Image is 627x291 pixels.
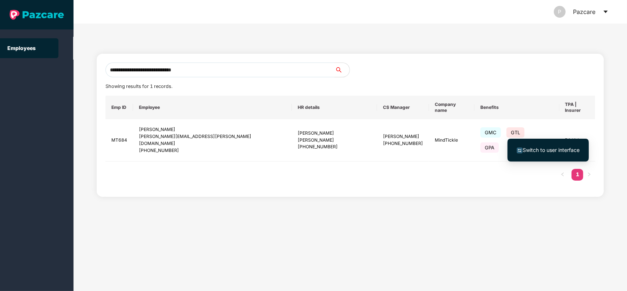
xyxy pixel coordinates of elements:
a: Employees [7,45,36,51]
li: Previous Page [557,169,569,181]
span: Showing results for 1 records. [105,84,172,89]
td: MindTickle [429,119,475,162]
img: svg+xml;base64,PHN2ZyB4bWxucz0iaHR0cDovL3d3dy53My5vcmcvMjAwMC9zdmciIHdpZHRoPSIxNiIgaGVpZ2h0PSIxNi... [517,148,523,153]
span: P [558,6,562,18]
div: [PHONE_NUMBER] [298,143,371,150]
div: [PHONE_NUMBER] [383,140,423,147]
span: caret-down [603,9,609,15]
th: Benefits [474,96,559,119]
span: GMC [480,127,501,138]
td: MT684 [105,119,133,162]
button: search [334,63,350,77]
span: GPA [480,142,499,153]
th: HR details [292,96,377,119]
th: Emp ID [105,96,133,119]
th: CS Manager [377,96,429,119]
th: TPA | Insurer [559,96,600,119]
div: [PHONE_NUMBER] [139,147,286,154]
span: GTL [506,127,524,138]
span: search [334,67,350,73]
span: left [560,172,565,177]
button: right [583,169,595,181]
a: 1 [572,169,583,180]
div: [PERSON_NAME] [PERSON_NAME] [298,130,371,144]
button: left [557,169,569,181]
div: [PERSON_NAME] [383,133,423,140]
th: Employee [133,96,292,119]
div: [PERSON_NAME] [139,126,286,133]
span: Switch to user interface [523,147,580,153]
div: [PERSON_NAME][EMAIL_ADDRESS][PERSON_NAME][DOMAIN_NAME] [139,133,286,147]
th: Company name [429,96,475,119]
li: Next Page [583,169,595,181]
span: right [587,172,591,177]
